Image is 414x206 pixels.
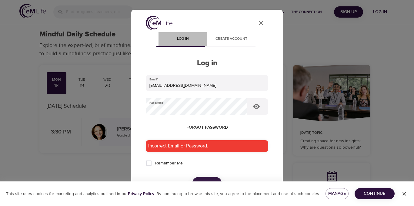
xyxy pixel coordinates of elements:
span: Log in [162,36,203,42]
b: Privacy Policy [128,191,154,197]
span: Manage [330,190,343,198]
button: close [254,16,268,30]
span: Create account [211,36,252,42]
h2: Log in [146,59,268,68]
span: Forgot password [186,124,228,131]
div: Incorrect Email or Password. [146,140,268,152]
div: disabled tabs example [146,32,268,47]
span: Log in [199,179,215,187]
span: Continue [359,190,390,198]
button: Log in [192,177,222,190]
button: Forgot password [184,122,230,133]
img: logo [146,16,172,30]
span: Remember Me [155,160,183,167]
